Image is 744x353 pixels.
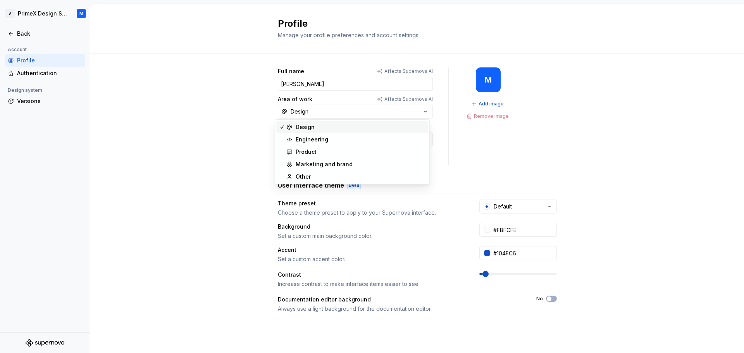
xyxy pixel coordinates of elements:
div: Background [278,223,465,231]
div: M [79,10,83,17]
span: Manage your profile preferences and account settings. [278,32,420,38]
input: #FFFFFF [490,223,557,237]
div: Design [296,123,315,131]
div: Always use a light background for the documentation editor. [278,305,522,313]
div: Default [494,203,512,210]
div: Theme preset [278,200,465,207]
button: Add image [469,98,507,109]
div: A [5,9,15,18]
div: Design [291,108,308,115]
p: Affects Supernova AI [384,68,433,74]
div: Contrast [278,271,465,279]
a: Back [5,28,85,40]
a: Versions [5,95,85,107]
div: Authentication [17,69,82,77]
label: No [536,296,543,302]
div: Design system [5,86,45,95]
button: APrimeX Design SystemM [2,5,88,22]
p: Affects Supernova AI [384,96,433,102]
label: Area of work [278,95,312,103]
div: Other [296,173,311,181]
a: Profile [5,54,85,67]
div: Set a custom accent color. [278,255,465,263]
div: Marketing and brand [296,160,353,168]
div: Engineering [296,136,328,143]
div: PrimeX Design System [18,10,67,17]
div: Accent [278,246,465,254]
span: Add image [479,101,504,107]
h3: User interface theme [278,181,344,190]
div: Documentation editor background [278,296,522,303]
svg: Supernova Logo [26,339,64,347]
div: Set a custom main background color. [278,232,465,240]
div: Account [5,45,30,54]
div: Beta [347,181,361,189]
div: Product [296,148,317,156]
a: Authentication [5,67,85,79]
div: Profile [17,57,82,64]
input: #104FC6 [490,246,557,260]
div: M [485,77,492,83]
div: Choose a theme preset to apply to your Supernova interface. [278,209,465,217]
div: Increase contrast to make interface items easier to see. [278,280,465,288]
label: Full name [278,67,304,75]
div: Back [17,30,82,38]
button: Default [479,200,557,214]
div: Versions [17,97,82,105]
h2: Profile [278,17,548,30]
